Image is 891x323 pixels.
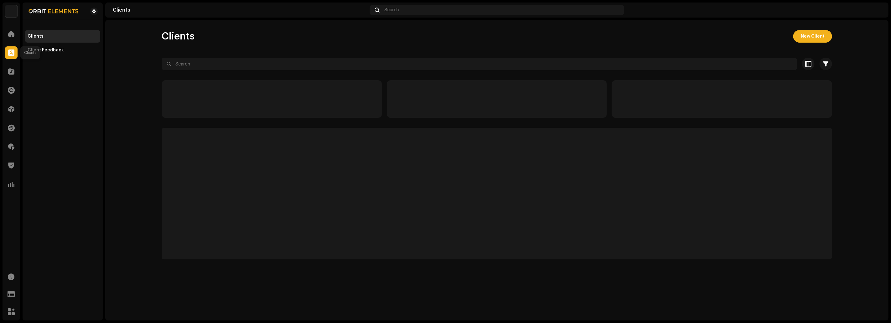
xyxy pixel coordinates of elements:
button: New Client [793,30,832,43]
div: Client Feedback [28,48,64,53]
span: New Client [801,30,825,43]
div: Clients [28,34,44,39]
img: fcbdb64d-e7a3-49c6-ad14-ad6cde5b7476 [28,8,80,15]
img: 77cc3158-a3d8-4e05-b989-3b4f8fd5cb3f [871,5,881,15]
input: Search [162,58,797,70]
div: Clients [113,8,367,13]
span: Clients [162,30,195,43]
re-m-nav-item: Clients [25,30,100,43]
img: 0029baec-73b5-4e5b-bf6f-b72015a23c67 [5,5,18,18]
span: Search [384,8,399,13]
re-m-nav-item: Client Feedback [25,44,100,56]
